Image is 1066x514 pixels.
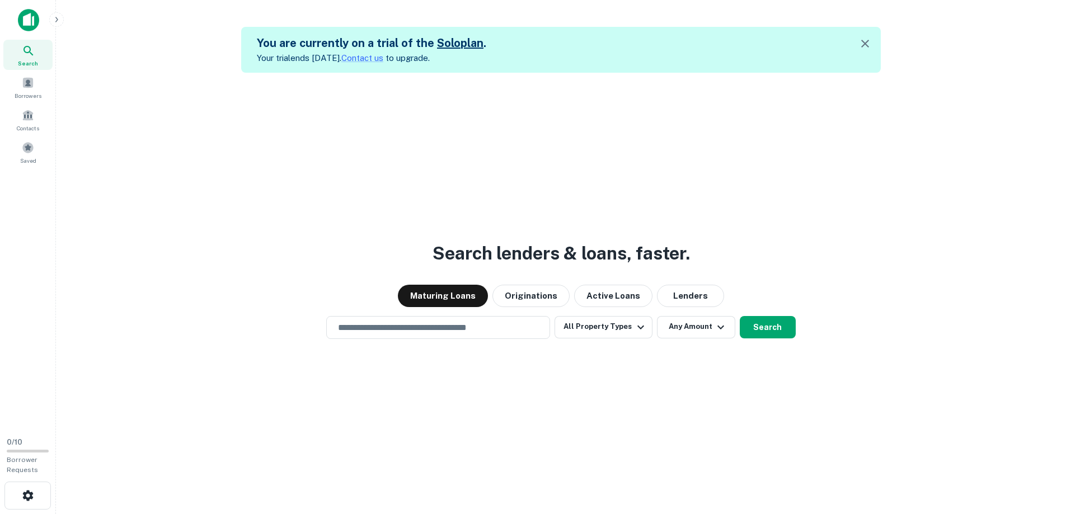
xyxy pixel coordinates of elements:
button: Active Loans [574,285,652,307]
iframe: Chat Widget [1010,425,1066,478]
button: Any Amount [657,316,735,338]
span: Search [18,59,38,68]
img: capitalize-icon.png [18,9,39,31]
p: Your trial ends [DATE]. to upgrade. [257,51,486,65]
a: Contact us [341,53,383,63]
a: Saved [3,137,53,167]
button: Search [740,316,796,338]
h5: You are currently on a trial of the . [257,35,486,51]
button: Lenders [657,285,724,307]
span: Saved [20,156,36,165]
a: Contacts [3,105,53,135]
span: Borrowers [15,91,41,100]
span: Contacts [17,124,39,133]
a: Search [3,40,53,70]
button: All Property Types [555,316,652,338]
button: Originations [492,285,570,307]
h3: Search lenders & loans, faster. [433,240,690,267]
button: Maturing Loans [398,285,488,307]
a: Soloplan [437,36,483,50]
span: Borrower Requests [7,456,38,474]
span: 0 / 10 [7,438,22,446]
a: Borrowers [3,72,53,102]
